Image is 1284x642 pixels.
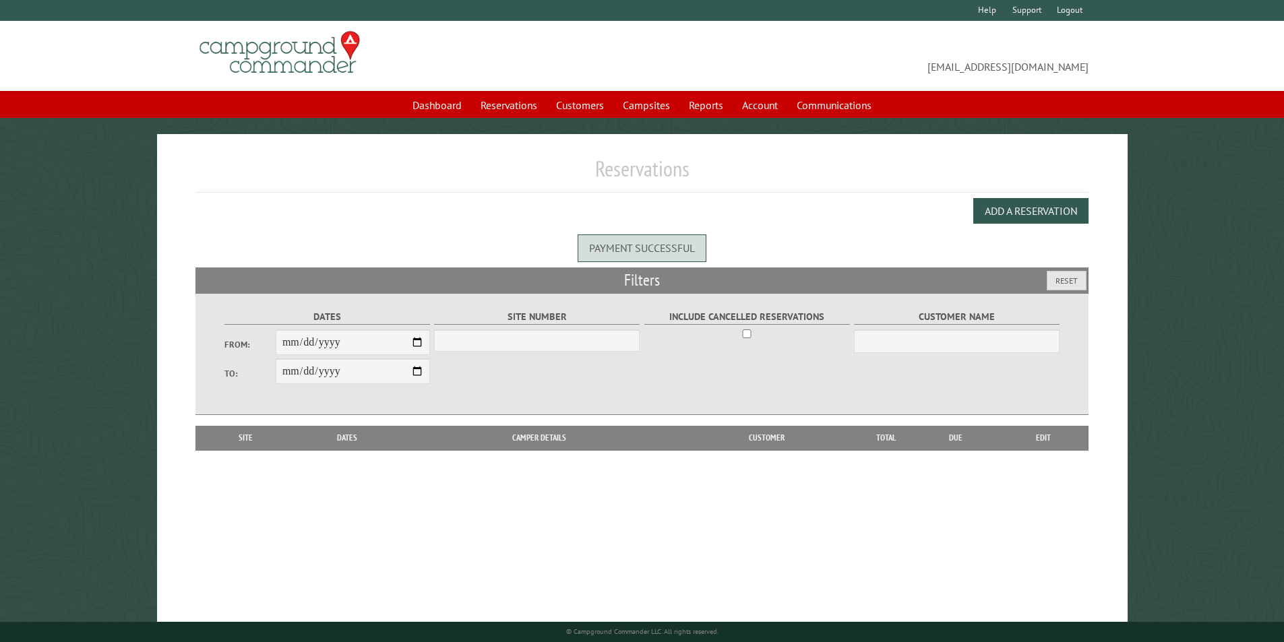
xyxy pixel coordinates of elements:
h2: Filters [195,267,1089,293]
small: © Campground Commander LLC. All rights reserved. [566,627,719,636]
div: Payment successful [578,234,706,261]
a: Customers [548,92,612,118]
th: Site [202,426,290,450]
th: Dates [290,426,405,450]
th: Total [859,426,913,450]
h1: Reservations [195,156,1089,193]
button: Reset [1047,271,1087,290]
a: Reports [681,92,731,118]
a: Account [734,92,786,118]
a: Dashboard [404,92,470,118]
label: From: [224,338,276,351]
label: Dates [224,309,430,325]
label: Include Cancelled Reservations [644,309,850,325]
th: Edit [998,426,1089,450]
label: To: [224,367,276,380]
a: Campsites [615,92,678,118]
th: Due [913,426,998,450]
button: Add a Reservation [973,198,1089,224]
label: Site Number [434,309,640,325]
th: Customer [673,426,859,450]
a: Reservations [472,92,545,118]
a: Communications [789,92,880,118]
span: [EMAIL_ADDRESS][DOMAIN_NAME] [642,37,1089,75]
th: Camper Details [405,426,673,450]
label: Customer Name [854,309,1060,325]
img: Campground Commander [195,26,364,79]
